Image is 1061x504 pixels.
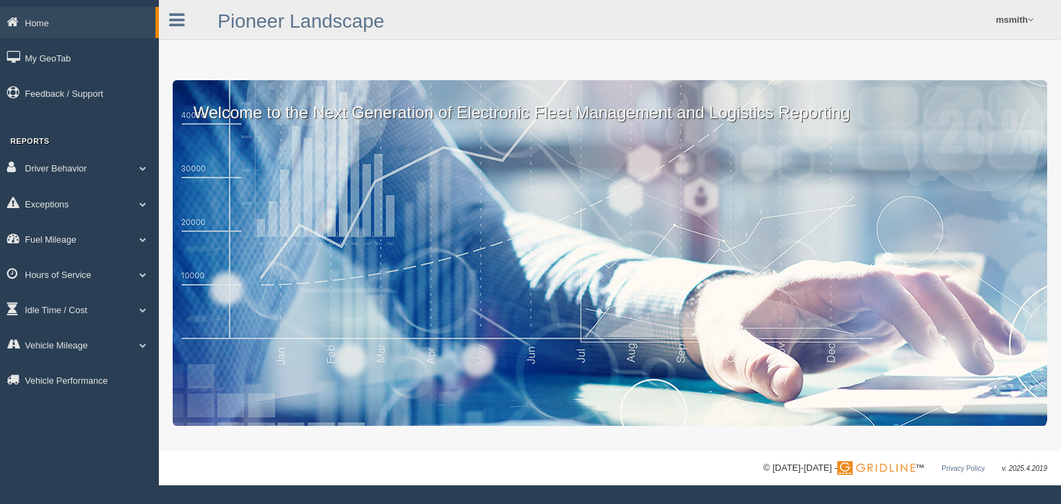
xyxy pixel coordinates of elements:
a: Pioneer Landscape [218,10,384,32]
p: Welcome to the Next Generation of Electronic Fleet Management and Logistics Reporting [173,80,1047,124]
a: Privacy Policy [941,465,984,472]
div: © [DATE]-[DATE] - ™ [763,461,1047,476]
span: v. 2025.4.2019 [1002,465,1047,472]
img: Gridline [837,461,915,475]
